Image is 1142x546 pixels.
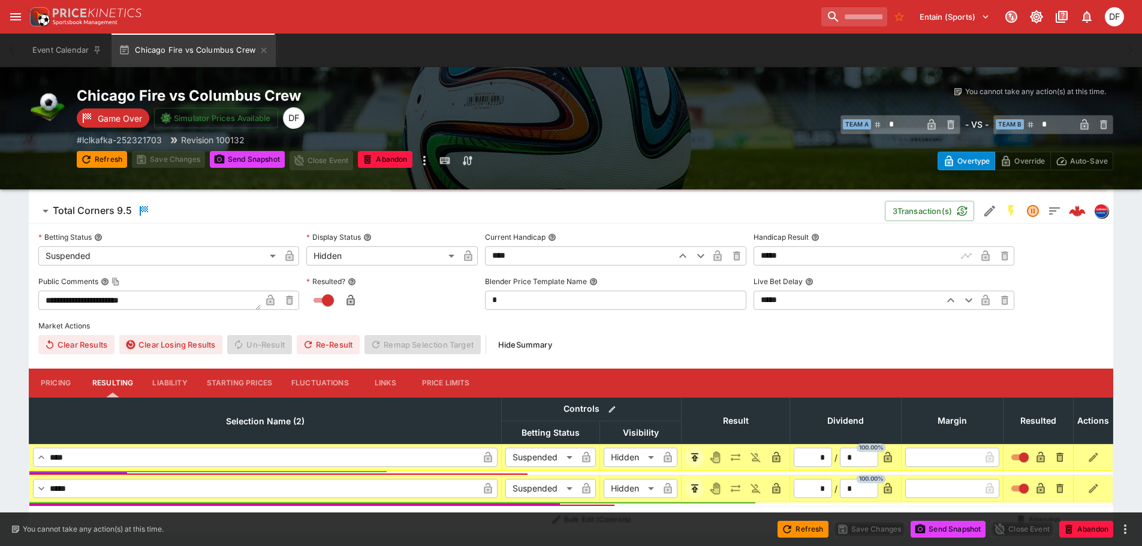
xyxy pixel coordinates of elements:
[685,448,704,467] button: H/C
[843,119,871,129] span: Team A
[754,276,803,286] p: Live Bet Delay
[112,277,120,286] button: Copy To Clipboard
[790,397,902,444] th: Dividend
[1022,200,1044,222] button: Suspended
[821,7,887,26] input: search
[508,426,593,440] span: Betting Status
[1059,521,1113,538] button: Abandon
[979,200,1001,222] button: Edit Detail
[1105,7,1124,26] div: David Foster
[996,119,1024,129] span: Team B
[502,397,682,421] th: Controls
[227,335,291,354] span: Un-Result
[1014,155,1045,167] p: Override
[1076,6,1098,28] button: Notifications
[38,317,1104,335] label: Market Actions
[412,369,480,397] button: Price Limits
[38,246,280,266] div: Suspended
[154,108,278,128] button: Simulator Prices Available
[485,276,587,286] p: Blender Price Template Name
[197,369,282,397] button: Starting Prices
[119,335,222,354] button: Clear Losing Results
[1118,522,1132,536] button: more
[1101,4,1128,30] button: David Foster
[23,524,164,535] p: You cannot take any action(s) at this time.
[53,20,117,25] img: Sportsbook Management
[706,479,725,498] button: Void
[1044,200,1065,222] button: Totals
[83,369,143,397] button: Resulting
[417,151,432,170] button: more
[282,369,358,397] button: Fluctuations
[938,152,1113,170] div: Start From
[726,479,745,498] button: Push
[485,232,546,242] p: Current Handicap
[53,8,141,17] img: PriceKinetics
[1004,397,1074,444] th: Resulted
[505,448,577,467] div: Suspended
[938,152,995,170] button: Overtype
[805,277,813,286] button: Live Bet Delay
[1051,6,1072,28] button: Documentation
[94,233,103,242] button: Betting Status
[685,479,704,498] button: H/C
[1065,199,1089,223] a: d314ce03-a06f-42cb-9067-f25e00e80215
[143,369,197,397] button: Liability
[29,369,83,397] button: Pricing
[77,151,127,168] button: Refresh
[1059,522,1113,534] span: Mark an event as closed and abandoned.
[53,204,132,217] h6: Total Corners 9.5
[306,246,459,266] div: Hidden
[1026,6,1047,28] button: Toggle light/dark mode
[604,448,658,467] div: Hidden
[213,414,318,429] span: Selection Name (2)
[682,397,790,444] th: Result
[589,277,598,286] button: Blender Price Template Name
[112,34,276,67] button: Chicago Fire vs Columbus Crew
[1001,200,1022,222] button: SGM Enabled
[25,34,109,67] button: Event Calendar
[604,402,620,417] button: Bulk edit
[306,276,345,286] p: Resulted?
[1094,204,1108,218] div: lclkafka
[754,232,809,242] p: Handicap Result
[505,479,577,498] div: Suspended
[706,448,725,467] button: Void
[834,451,837,464] div: /
[297,335,360,354] span: Re-Result
[358,151,412,168] button: Abandon
[1095,204,1108,218] img: lclkafka
[38,276,98,286] p: Public Comments
[77,134,162,146] p: Copy To Clipboard
[29,86,67,125] img: soccer.png
[995,152,1050,170] button: Override
[26,5,50,29] img: PriceKinetics Logo
[101,277,109,286] button: Public CommentsCopy To Clipboard
[1007,510,1070,529] button: Abandon
[1001,6,1022,28] button: Connected to PK
[911,521,986,538] button: Send Snapshot
[29,199,885,223] button: Total Corners 9.5
[77,86,595,105] h2: Copy To Clipboard
[181,134,245,146] p: Revision 100132
[1069,203,1086,219] div: d314ce03-a06f-42cb-9067-f25e00e80215
[912,7,997,26] button: Select Tenant
[811,233,819,242] button: Handicap Result
[610,426,672,440] span: Visibility
[1069,203,1086,219] img: logo-cerberus--red.svg
[5,6,26,28] button: open drawer
[1070,155,1108,167] p: Auto-Save
[957,155,990,167] p: Overtype
[746,479,766,498] button: Eliminated In Play
[1026,204,1040,218] svg: Suspended
[491,335,559,354] button: HideSummary
[857,475,886,483] span: 100.00%
[726,448,745,467] button: Push
[834,482,837,495] div: /
[306,232,361,242] p: Display Status
[548,233,556,242] button: Current Handicap
[363,233,372,242] button: Display Status
[1074,397,1113,444] th: Actions
[604,479,658,498] div: Hidden
[885,201,974,221] button: 3Transaction(s)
